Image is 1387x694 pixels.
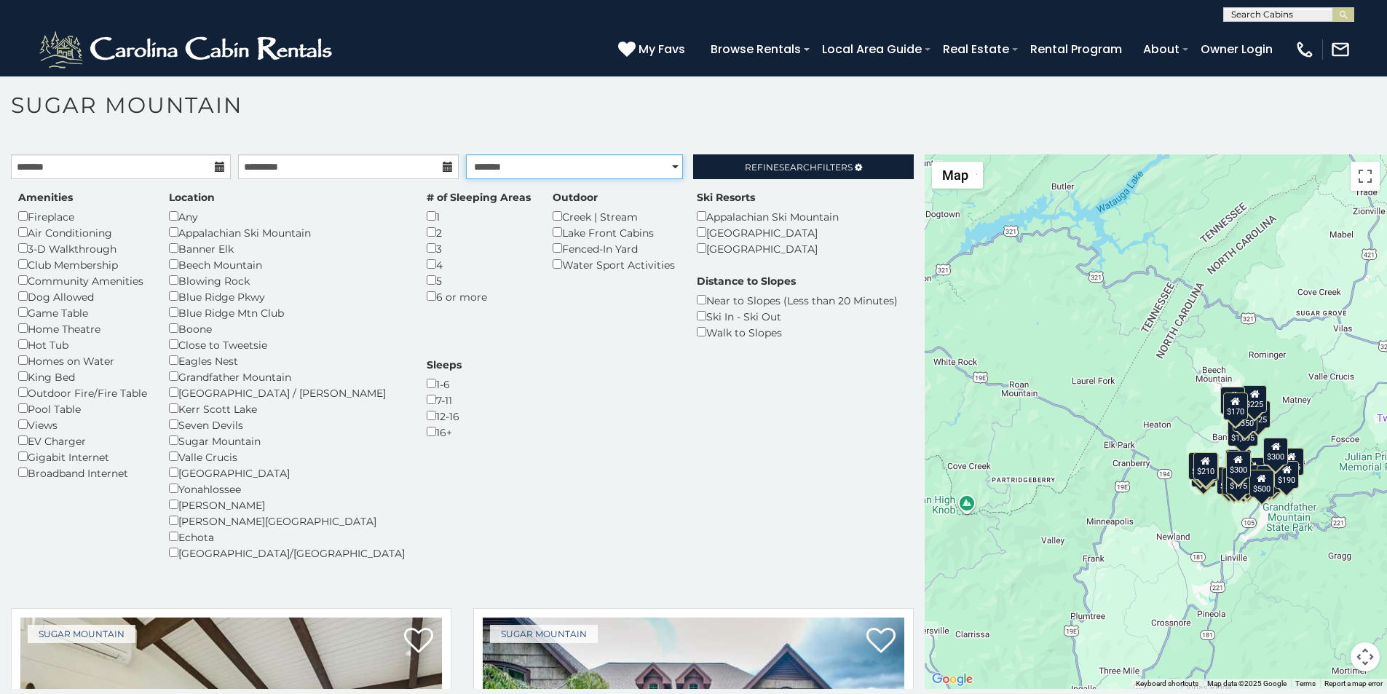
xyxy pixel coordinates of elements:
[18,401,147,417] div: Pool Table
[697,292,898,308] div: Near to Slopes (Less than 20 Minutes)
[427,208,531,224] div: 1
[697,308,898,324] div: Ski In - Ski Out
[1295,39,1315,60] img: phone-regular-white.png
[1351,162,1380,191] button: Toggle fullscreen view
[928,670,976,689] a: Open this area in Google Maps (opens a new window)
[553,256,675,272] div: Water Sport Activities
[639,40,685,58] span: My Favs
[18,449,147,465] div: Gigabit Internet
[427,240,531,256] div: 3
[18,304,147,320] div: Game Table
[169,336,405,352] div: Close to Tweetsie
[1226,451,1251,478] div: $300
[169,352,405,368] div: Eagles Nest
[169,497,405,513] div: [PERSON_NAME]
[697,190,755,205] label: Ski Resorts
[932,162,983,189] button: Change map style
[169,417,405,433] div: Seven Devils
[18,465,147,481] div: Broadband Internet
[427,190,531,205] label: # of Sleeping Areas
[427,392,462,408] div: 7-11
[693,154,913,179] a: RefineSearchFilters
[427,424,462,440] div: 16+
[36,28,339,71] img: White-1-2.png
[1207,679,1287,687] span: Map data ©2025 Google
[1246,401,1271,428] div: $125
[18,320,147,336] div: Home Theatre
[18,208,147,224] div: Fireplace
[427,288,531,304] div: 6 or more
[1227,449,1252,477] div: $265
[697,240,839,256] div: [GEOGRAPHIC_DATA]
[427,272,531,288] div: 5
[18,240,147,256] div: 3-D Walkthrough
[1330,39,1351,60] img: mail-regular-white.png
[697,208,839,224] div: Appalachian Ski Mountain
[866,626,896,657] a: Add to favorites
[169,256,405,272] div: Beech Mountain
[553,240,675,256] div: Fenced-In Yard
[1241,457,1265,485] div: $200
[1225,449,1250,477] div: $190
[18,288,147,304] div: Dog Allowed
[1228,419,1258,446] div: $1,095
[1295,679,1316,687] a: Terms
[1227,467,1252,494] div: $175
[169,401,405,417] div: Kerr Scott Lake
[169,481,405,497] div: Yonahlossee
[169,465,405,481] div: [GEOGRAPHIC_DATA]
[18,190,73,205] label: Amenities
[1249,470,1274,497] div: $500
[1136,679,1198,689] button: Keyboard shortcuts
[779,162,817,173] span: Search
[427,224,531,240] div: 2
[697,274,796,288] label: Distance to Slopes
[169,449,405,465] div: Valle Crucis
[169,288,405,304] div: Blue Ridge Pkwy
[1023,36,1129,62] a: Rental Program
[18,224,147,240] div: Air Conditioning
[427,358,462,372] label: Sleeps
[553,190,598,205] label: Outdoor
[169,513,405,529] div: [PERSON_NAME][GEOGRAPHIC_DATA]
[1188,452,1213,480] div: $240
[553,208,675,224] div: Creek | Stream
[1351,642,1380,671] button: Map camera controls
[553,224,675,240] div: Lake Front Cabins
[169,208,405,224] div: Any
[1279,448,1304,476] div: $155
[1243,385,1268,413] div: $225
[1136,36,1187,62] a: About
[1222,468,1247,495] div: $155
[1221,387,1246,414] div: $300
[1223,393,1248,420] div: $170
[1275,461,1300,489] div: $190
[18,385,147,401] div: Outdoor Fire/Fire Table
[18,256,147,272] div: Club Membership
[1193,452,1218,480] div: $210
[169,385,405,401] div: [GEOGRAPHIC_DATA] / [PERSON_NAME]
[169,224,405,240] div: Appalachian Ski Mountain
[618,40,689,59] a: My Favs
[18,272,147,288] div: Community Amenities
[427,256,531,272] div: 4
[1324,679,1383,687] a: Report a map error
[1264,438,1289,465] div: $300
[697,224,839,240] div: [GEOGRAPHIC_DATA]
[404,626,433,657] a: Add to favorites
[745,162,853,173] span: Refine Filters
[928,670,976,689] img: Google
[169,240,405,256] div: Banner Elk
[490,625,598,643] a: Sugar Mountain
[942,167,968,183] span: Map
[169,304,405,320] div: Blue Ridge Mtn Club
[18,433,147,449] div: EV Charger
[427,376,462,392] div: 1-6
[18,336,147,352] div: Hot Tub
[169,272,405,288] div: Blowing Rock
[936,36,1016,62] a: Real Estate
[169,545,405,561] div: [GEOGRAPHIC_DATA]/[GEOGRAPHIC_DATA]
[18,352,147,368] div: Homes on Water
[28,625,135,643] a: Sugar Mountain
[815,36,929,62] a: Local Area Guide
